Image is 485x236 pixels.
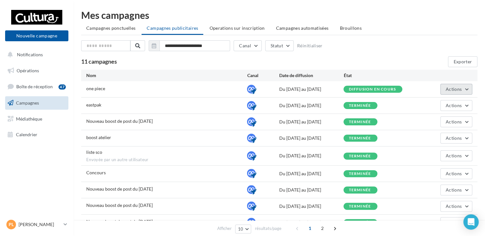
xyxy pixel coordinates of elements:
[305,223,315,233] span: 1
[349,154,371,158] div: terminée
[86,170,106,175] span: Concours
[349,87,396,91] div: Diffusion en cours
[279,86,343,92] div: Du [DATE] au [DATE]
[19,221,61,228] p: [PERSON_NAME]
[440,100,472,111] button: Actions
[4,96,70,110] a: Campagnes
[265,40,294,51] button: Statut
[86,202,153,208] span: Nouveau boost de post du 31/01/2025
[446,153,462,158] span: Actions
[86,186,153,192] span: Nouveau boost de post du 07/07/2025
[279,170,343,177] div: Du [DATE] au [DATE]
[4,80,70,93] a: Boîte de réception47
[446,171,462,176] span: Actions
[343,72,408,79] div: État
[247,72,279,79] div: Canal
[279,72,343,79] div: Date de diffusion
[81,10,477,20] div: Mes campagnes
[238,226,243,232] span: 10
[4,128,70,141] a: Calendrier
[255,225,281,232] span: résultats/page
[9,221,14,228] span: PL
[448,56,477,67] button: Exporter
[86,219,153,224] span: Nouveau boost de post du 05/12/2024
[217,225,232,232] span: Afficher
[17,52,43,57] span: Notifications
[17,68,39,73] span: Opérations
[86,157,247,163] span: Envoyée par un autre utilisateur
[349,136,371,140] div: terminée
[86,86,105,91] span: one piece
[349,120,371,124] div: terminée
[440,150,472,161] button: Actions
[86,135,111,140] span: boost atelier
[440,116,472,127] button: Actions
[86,102,101,107] span: eastpak
[317,223,327,233] span: 2
[297,43,323,48] button: Réinitialiser
[446,135,462,141] span: Actions
[349,204,371,208] div: terminée
[209,25,265,31] span: Operations sur inscription
[81,58,117,65] span: 11 campagnes
[279,187,343,193] div: Du [DATE] au [DATE]
[279,119,343,125] div: Du [DATE] au [DATE]
[440,84,472,95] button: Actions
[4,64,70,77] a: Opérations
[440,168,472,179] button: Actions
[446,220,462,225] span: Actions
[235,224,251,233] button: 10
[4,48,67,61] button: Notifications
[5,30,68,41] button: Nouvelle campagne
[86,72,247,79] div: Nom
[440,133,472,144] button: Actions
[276,25,329,31] span: Campagnes automatisées
[86,25,135,31] span: Campagnes ponctuelles
[5,218,68,231] a: PL [PERSON_NAME]
[16,100,39,106] span: Campagnes
[440,217,472,228] button: Actions
[234,40,262,51] button: Canal
[463,214,479,230] div: Open Intercom Messenger
[16,132,37,137] span: Calendrier
[58,84,66,90] div: 47
[4,112,70,126] a: Médiathèque
[446,119,462,124] span: Actions
[279,203,343,209] div: Du [DATE] au [DATE]
[440,185,472,195] button: Actions
[446,86,462,92] span: Actions
[349,104,371,108] div: terminée
[340,25,362,31] span: Brouillons
[86,118,153,124] span: Nouveau boost de post du 11/08/2025
[279,219,343,226] div: Du [DATE] au [DATE]
[446,103,462,108] span: Actions
[279,102,343,109] div: Du [DATE] au [DATE]
[86,149,102,155] span: liste sco
[349,172,371,176] div: terminée
[446,203,462,209] span: Actions
[279,135,343,141] div: Du [DATE] au [DATE]
[16,84,53,89] span: Boîte de réception
[440,201,472,212] button: Actions
[446,187,462,193] span: Actions
[16,116,42,121] span: Médiathèque
[279,153,343,159] div: Du [DATE] au [DATE]
[349,188,371,192] div: terminée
